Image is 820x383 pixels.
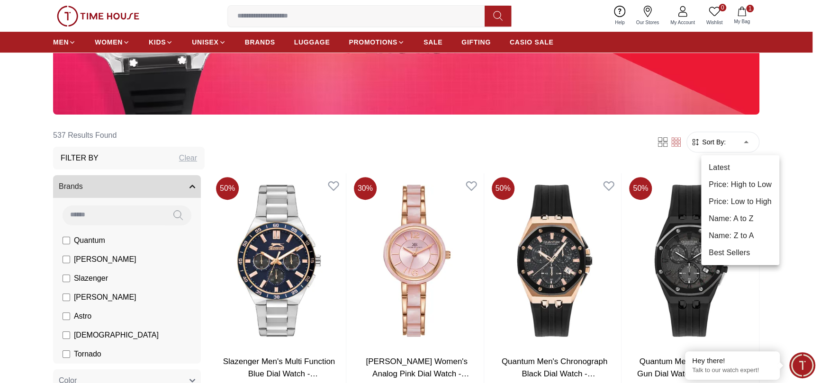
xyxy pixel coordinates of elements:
li: Name: A to Z [701,210,779,227]
p: Talk to our watch expert! [692,366,773,374]
div: Hey there! [692,356,773,365]
div: Chat Widget [789,352,815,378]
li: Name: Z to A [701,227,779,244]
li: Best Sellers [701,244,779,261]
li: Price: Low to High [701,193,779,210]
li: Price: High to Low [701,176,779,193]
li: Latest [701,159,779,176]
